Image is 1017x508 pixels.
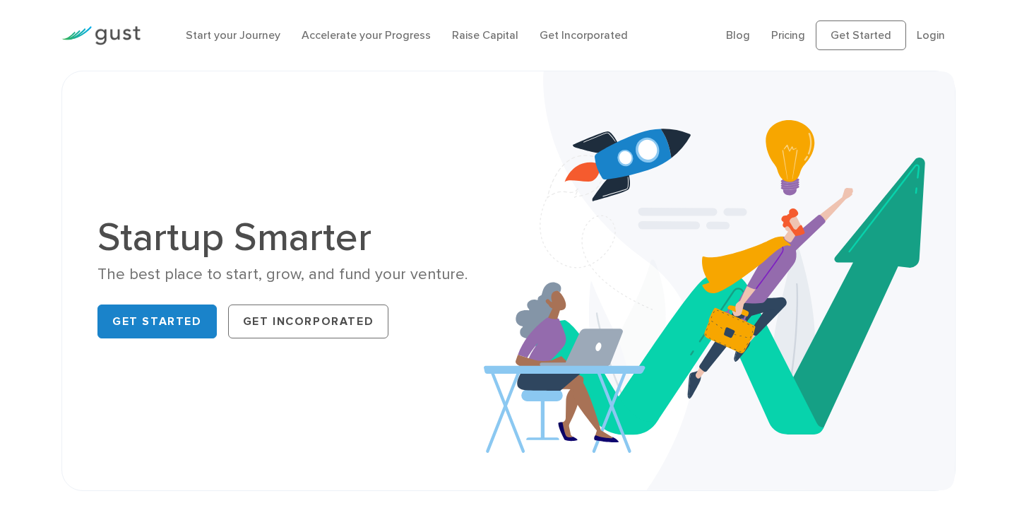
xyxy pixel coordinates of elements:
[97,305,217,338] a: Get Started
[771,28,805,42] a: Pricing
[186,28,280,42] a: Start your Journey
[540,28,628,42] a: Get Incorporated
[816,20,906,50] a: Get Started
[228,305,389,338] a: Get Incorporated
[726,28,750,42] a: Blog
[97,264,498,285] div: The best place to start, grow, and fund your venture.
[484,71,955,490] img: Startup Smarter Hero
[61,26,141,45] img: Gust Logo
[917,28,945,42] a: Login
[302,28,431,42] a: Accelerate your Progress
[452,28,518,42] a: Raise Capital
[97,218,498,257] h1: Startup Smarter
